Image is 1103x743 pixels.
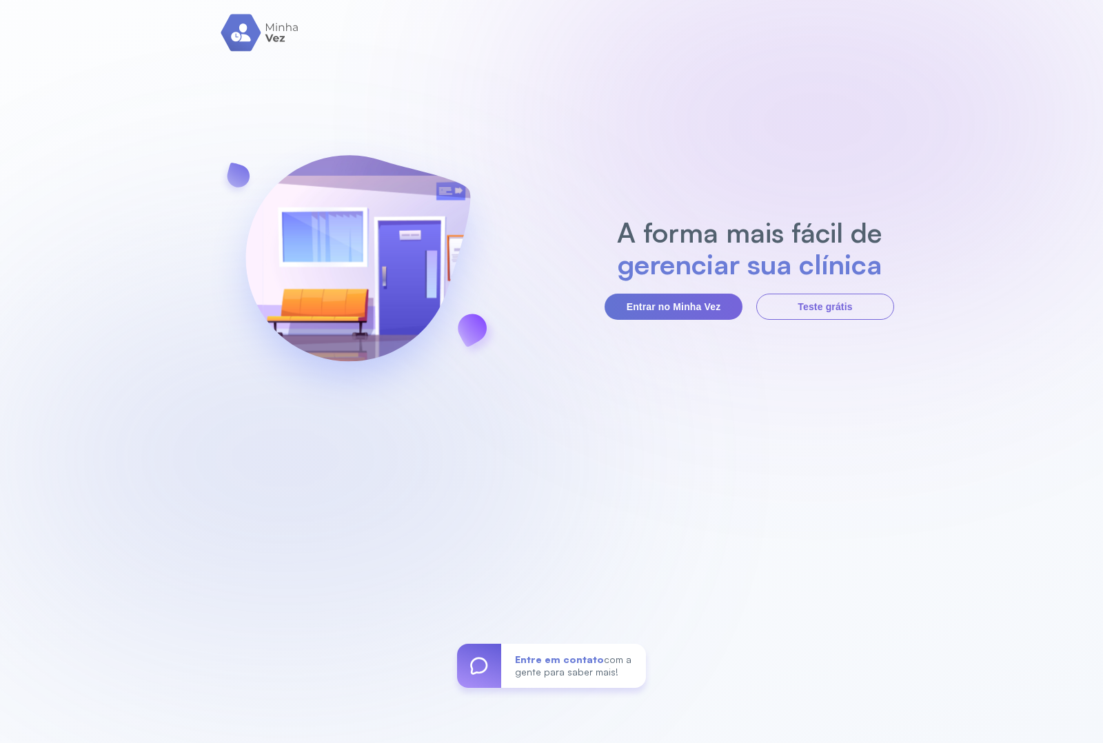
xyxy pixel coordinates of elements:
[221,14,300,52] img: logo.svg
[209,119,507,418] img: banner-login.svg
[515,653,604,665] span: Entre em contato
[605,294,742,320] button: Entrar no Minha Vez
[610,216,889,248] h2: A forma mais fácil de
[501,644,646,688] div: com a gente para saber mais!
[756,294,894,320] button: Teste grátis
[457,644,646,688] a: Entre em contatocom a gente para saber mais!
[610,248,889,280] h2: gerenciar sua clínica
